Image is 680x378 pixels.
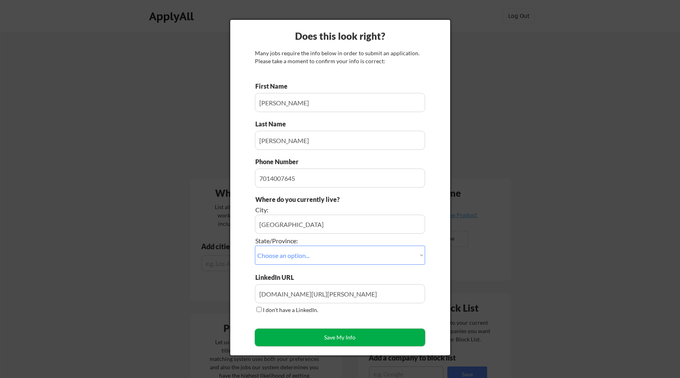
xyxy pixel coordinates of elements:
[255,169,425,188] input: Type here...
[255,157,303,166] div: Phone Number
[230,29,450,43] div: Does this look right?
[255,273,315,282] div: LinkedIn URL
[255,120,294,128] div: Last Name
[255,215,425,234] input: e.g. Los Angeles
[255,236,381,245] div: State/Province:
[255,195,381,204] div: Where do you currently live?
[255,131,425,150] input: Type here...
[255,205,381,214] div: City:
[255,93,425,112] input: Type here...
[255,49,425,65] div: Many jobs require the info below in order to submit an application. Please take a moment to confi...
[255,329,425,346] button: Save My Info
[263,306,318,313] label: I don't have a LinkedIn.
[255,284,425,303] input: Type here...
[255,82,294,91] div: First Name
